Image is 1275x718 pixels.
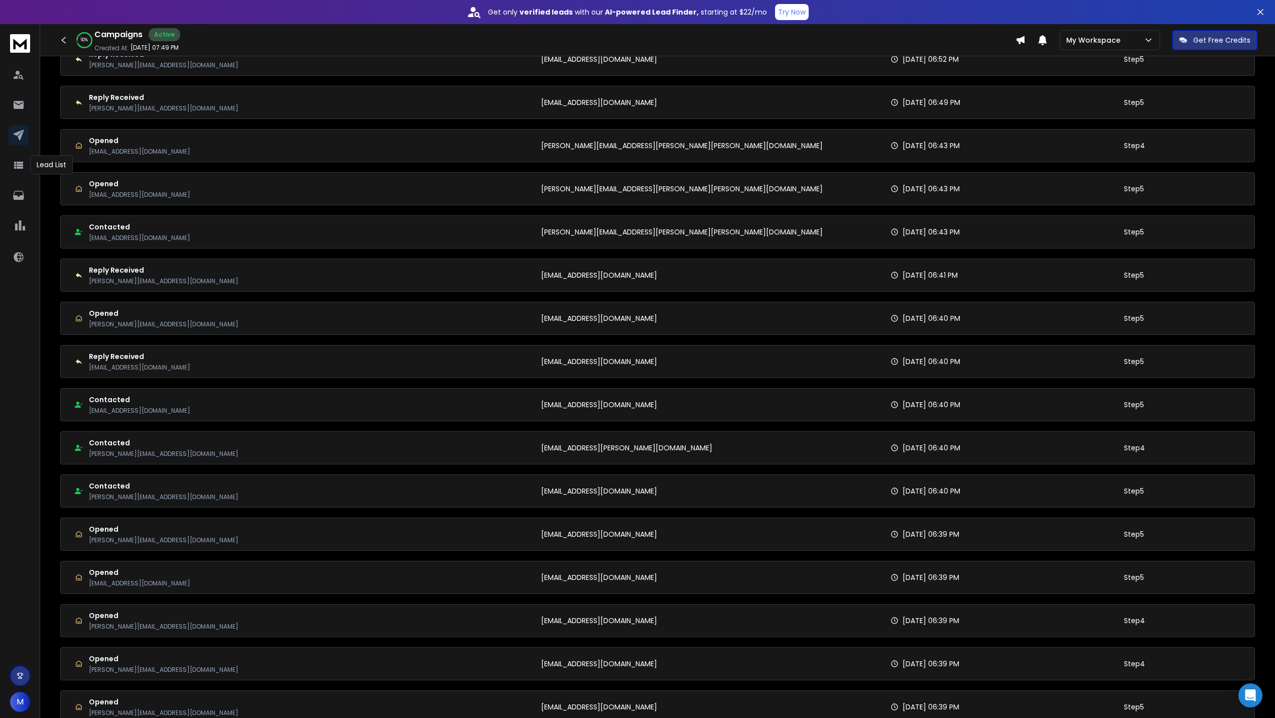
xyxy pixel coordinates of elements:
p: Try Now [778,7,806,17]
p: [DATE] 06:41 PM [903,270,958,280]
h1: Opened [89,524,238,534]
p: [EMAIL_ADDRESS][DOMAIN_NAME] [541,616,657,626]
p: [EMAIL_ADDRESS][DOMAIN_NAME] [541,54,657,64]
p: [EMAIL_ADDRESS][DOMAIN_NAME] [89,191,190,199]
p: Step 4 [1124,616,1145,626]
h1: Reply Received [89,351,190,362]
p: [PERSON_NAME][EMAIL_ADDRESS][PERSON_NAME][PERSON_NAME][DOMAIN_NAME] [541,141,823,151]
p: [EMAIL_ADDRESS][DOMAIN_NAME] [89,579,190,587]
p: [DATE] 06:43 PM [903,141,960,151]
p: [PERSON_NAME][EMAIL_ADDRESS][DOMAIN_NAME] [89,709,238,717]
p: [EMAIL_ADDRESS][PERSON_NAME][DOMAIN_NAME] [541,443,712,453]
p: Step 5 [1124,184,1144,194]
h1: Contacted [89,481,238,491]
p: [EMAIL_ADDRESS][DOMAIN_NAME] [541,97,657,107]
h1: Contacted [89,222,190,232]
p: [PERSON_NAME][EMAIL_ADDRESS][DOMAIN_NAME] [89,277,238,285]
h1: Opened [89,567,190,577]
p: [EMAIL_ADDRESS][DOMAIN_NAME] [89,364,190,372]
p: Step 5 [1124,54,1144,64]
p: [EMAIL_ADDRESS][DOMAIN_NAME] [541,356,657,367]
p: [PERSON_NAME][EMAIL_ADDRESS][DOMAIN_NAME] [89,666,238,674]
p: [DATE] 06:40 PM [903,443,960,453]
p: Created At: [94,44,129,52]
p: [EMAIL_ADDRESS][DOMAIN_NAME] [541,400,657,410]
strong: verified leads [520,7,573,17]
div: Active [149,28,180,41]
p: [DATE] 06:49 PM [903,97,960,107]
h1: Opened [89,136,190,146]
p: [DATE] 06:39 PM [903,572,959,582]
p: [DATE] 06:39 PM [903,702,959,712]
p: [DATE] 06:40 PM [903,313,960,323]
p: [DATE] 06:39 PM [903,616,959,626]
h1: Contacted [89,395,190,405]
p: [PERSON_NAME][EMAIL_ADDRESS][DOMAIN_NAME] [89,61,238,69]
p: [DATE] 06:39 PM [903,529,959,539]
p: [DATE] 06:39 PM [903,659,959,669]
p: [EMAIL_ADDRESS][DOMAIN_NAME] [541,702,657,712]
p: [EMAIL_ADDRESS][DOMAIN_NAME] [541,572,657,582]
p: Step 4 [1124,659,1145,669]
p: [DATE] 06:43 PM [903,227,960,237]
p: [EMAIL_ADDRESS][DOMAIN_NAME] [89,407,190,415]
p: Step 5 [1124,270,1144,280]
p: Step 5 [1124,400,1144,410]
p: Step 5 [1124,702,1144,712]
h1: Reply Received [89,265,238,275]
p: My Workspace [1066,35,1124,45]
p: [PERSON_NAME][EMAIL_ADDRESS][DOMAIN_NAME] [89,104,238,112]
p: [DATE] 06:40 PM [903,400,960,410]
p: Step 5 [1124,227,1144,237]
p: [EMAIL_ADDRESS][DOMAIN_NAME] [541,270,657,280]
p: Step 5 [1124,572,1144,582]
h1: Opened [89,179,190,189]
p: Get only with our starting at $22/mo [488,7,767,17]
p: [EMAIL_ADDRESS][DOMAIN_NAME] [541,486,657,496]
p: [PERSON_NAME][EMAIL_ADDRESS][DOMAIN_NAME] [89,493,238,501]
p: [DATE] 07:49 PM [131,44,179,52]
p: Step 5 [1124,529,1144,539]
p: [DATE] 06:40 PM [903,356,960,367]
p: Step 5 [1124,97,1144,107]
h1: Opened [89,654,238,664]
h1: Opened [89,308,238,318]
p: [PERSON_NAME][EMAIL_ADDRESS][DOMAIN_NAME] [89,623,238,631]
p: [EMAIL_ADDRESS][DOMAIN_NAME] [89,148,190,156]
p: Step 5 [1124,313,1144,323]
p: Step 5 [1124,486,1144,496]
strong: AI-powered Lead Finder, [605,7,699,17]
p: [DATE] 06:43 PM [903,184,960,194]
h1: Opened [89,697,238,707]
button: M [10,692,30,712]
h1: Opened [89,611,238,621]
p: [EMAIL_ADDRESS][DOMAIN_NAME] [541,313,657,323]
p: Step 4 [1124,443,1145,453]
button: Try Now [775,4,809,20]
h1: Reply Received [89,92,238,102]
p: [DATE] 06:52 PM [903,54,959,64]
p: [PERSON_NAME][EMAIL_ADDRESS][DOMAIN_NAME] [89,536,238,544]
p: [PERSON_NAME][EMAIL_ADDRESS][PERSON_NAME][PERSON_NAME][DOMAIN_NAME] [541,184,823,194]
p: [PERSON_NAME][EMAIL_ADDRESS][PERSON_NAME][PERSON_NAME][DOMAIN_NAME] [541,227,823,237]
p: [EMAIL_ADDRESS][DOMAIN_NAME] [89,234,190,242]
p: [EMAIL_ADDRESS][DOMAIN_NAME] [541,659,657,669]
button: Get Free Credits [1172,30,1257,50]
h1: Campaigns [94,29,143,41]
p: Step 5 [1124,356,1144,367]
div: Lead List [30,155,73,174]
p: Step 4 [1124,141,1145,151]
p: [PERSON_NAME][EMAIL_ADDRESS][DOMAIN_NAME] [89,450,238,458]
img: logo [10,34,30,53]
p: [DATE] 06:40 PM [903,486,960,496]
p: [PERSON_NAME][EMAIL_ADDRESS][DOMAIN_NAME] [89,320,238,328]
p: 92 % [81,37,88,43]
p: Get Free Credits [1193,35,1250,45]
h1: Contacted [89,438,238,448]
div: Open Intercom Messenger [1238,683,1262,707]
p: [EMAIL_ADDRESS][DOMAIN_NAME] [541,529,657,539]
